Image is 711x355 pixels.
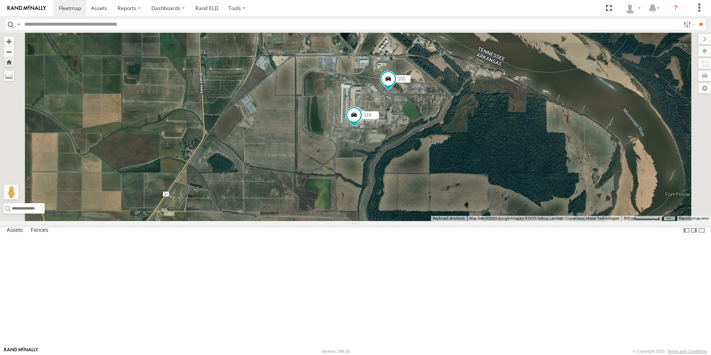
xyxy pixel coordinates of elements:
[698,83,711,93] label: Map Settings
[4,348,38,355] a: Visit our Website
[666,217,673,220] a: Terms (opens in new tab)
[622,3,643,14] div: Craig King
[364,113,371,118] span: 110
[681,19,696,30] label: Search Filter Options
[4,47,14,57] button: Zoom out
[469,216,619,220] span: Map data ©2025 Google Imagery ©2025 Airbus, Landsat / Copernicus, Maxar Technologies
[322,349,350,354] div: Version: 306.00
[667,349,707,354] a: Terms and Conditions
[7,6,46,11] img: rand-logo.svg
[4,71,14,81] label: Measure
[4,36,14,47] button: Zoom in
[621,216,662,221] button: Map Scale: 500 m per 64 pixels
[670,2,682,14] i: ?
[624,216,634,220] span: 500 m
[433,216,465,221] button: Keyboard shortcuts
[4,185,19,199] button: Drag Pegman onto the map to open Street View
[679,216,709,220] a: Report a map error
[683,225,690,236] label: Dock Summary Table to the Left
[27,225,52,236] label: Fences
[633,349,707,354] div: © Copyright 2025 -
[16,19,22,30] label: Search Query
[3,225,26,236] label: Assets
[690,225,698,236] label: Dock Summary Table to the Right
[698,225,705,236] label: Hide Summary Table
[398,76,405,81] span: 102
[4,57,14,67] button: Zoom Home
